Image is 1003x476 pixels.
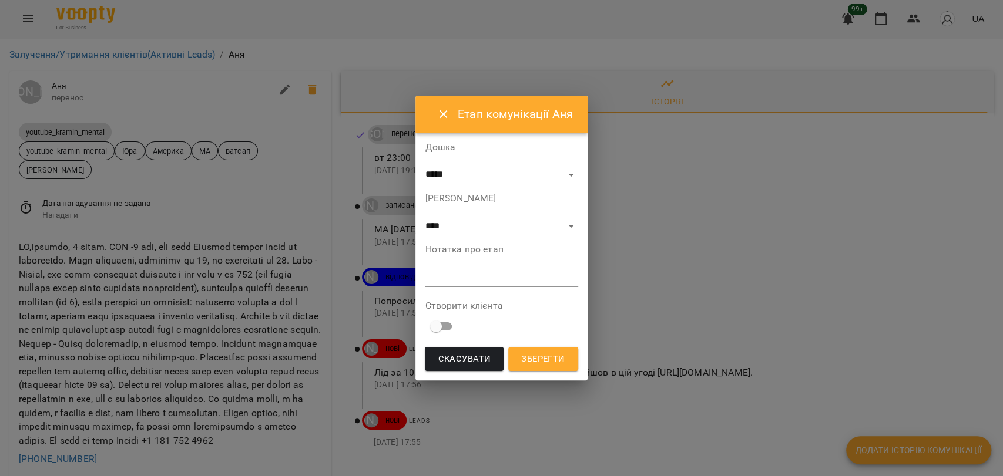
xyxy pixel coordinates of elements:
[425,194,578,203] label: [PERSON_NAME]
[508,347,578,372] button: Зберегти
[425,143,578,152] label: Дошка
[425,347,504,372] button: Скасувати
[458,105,573,123] h6: Етап комунікації Аня
[425,245,578,254] label: Нотатка про етап
[521,352,565,367] span: Зберегти
[438,352,491,367] span: Скасувати
[425,301,578,310] label: Створити клієнта
[430,100,458,129] button: Close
